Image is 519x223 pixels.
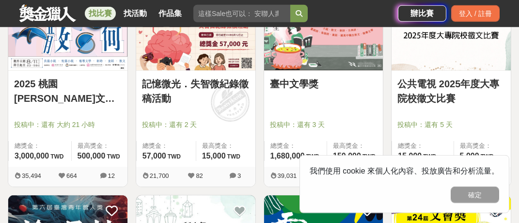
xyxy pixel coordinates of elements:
[270,120,377,130] span: 投稿中：還有 3 天
[142,141,190,151] span: 總獎金：
[155,7,186,20] a: 作品集
[142,120,250,130] span: 投稿中：還有 2 天
[397,120,505,130] span: 投稿中：還有 5 天
[50,153,63,160] span: TWD
[193,5,290,22] input: 這樣Sale也可以： 安聯人壽創意銷售法募集
[142,77,250,106] a: 記憶微光．失智微紀錄徵稿活動
[150,172,169,179] span: 21,700
[362,153,376,160] span: TWD
[168,153,181,160] span: TWD
[237,172,241,179] span: 3
[107,153,120,160] span: TWD
[397,77,505,106] a: 公共電視 2025年度大專院校徵文比賽
[270,141,321,151] span: 總獎金：
[398,152,422,160] span: 15,000
[15,152,49,160] span: 3,000,000
[310,167,499,175] span: 我們使用 cookie 來個人化內容、投放廣告和分析流量。
[423,153,436,160] span: TWD
[142,152,166,160] span: 57,000
[451,187,499,203] button: 確定
[460,152,479,160] span: 5,000
[333,152,361,160] span: 150,000
[398,141,447,151] span: 總獎金：
[22,172,41,179] span: 35,494
[278,172,297,179] span: 39,031
[333,141,377,151] span: 最高獎金：
[14,77,122,106] a: 2025 桃園[PERSON_NAME]文學獎
[85,7,116,20] a: 找比賽
[306,153,319,160] span: TWD
[202,141,250,151] span: 最高獎金：
[460,141,505,151] span: 最高獎金：
[270,77,377,91] a: 臺中文學獎
[451,5,500,22] div: 登入 / 註冊
[196,172,203,179] span: 82
[270,152,305,160] span: 1,680,000
[78,152,106,160] span: 500,000
[202,152,226,160] span: 15,000
[227,153,240,160] span: TWD
[78,141,122,151] span: 最高獎金：
[66,172,77,179] span: 664
[398,5,446,22] a: 辦比賽
[120,7,151,20] a: 找活動
[15,141,65,151] span: 總獎金：
[14,120,122,130] span: 投稿中：還有 大約 21 小時
[108,172,115,179] span: 12
[481,153,494,160] span: TWD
